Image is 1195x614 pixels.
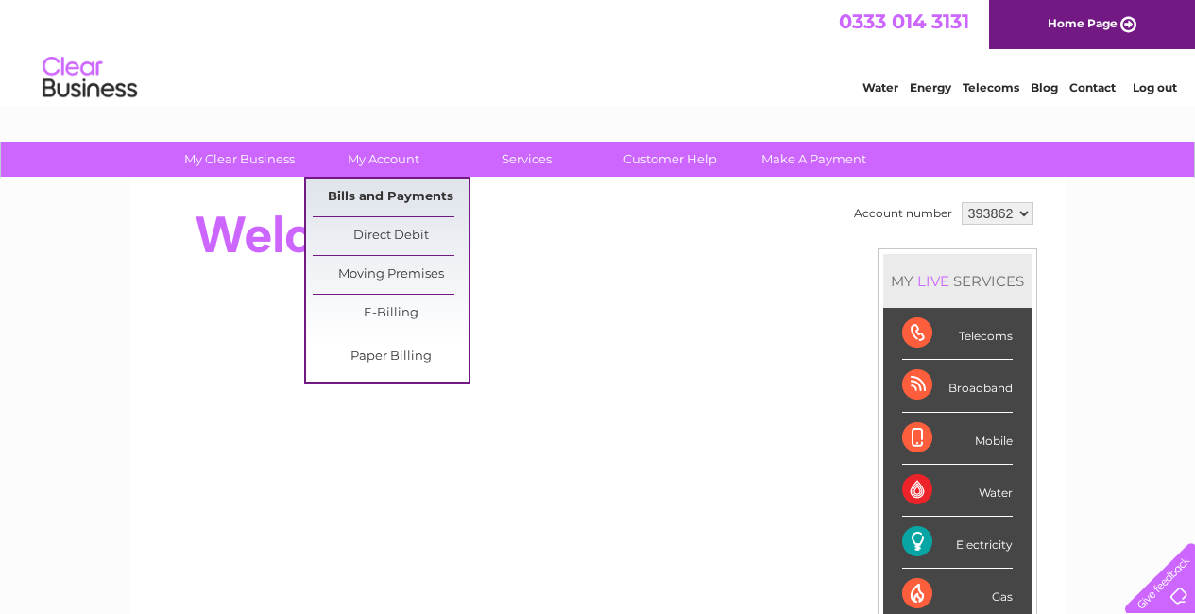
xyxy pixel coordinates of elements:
a: Direct Debit [313,217,469,255]
div: LIVE [913,272,953,290]
div: Telecoms [902,308,1013,360]
a: Customer Help [592,142,748,177]
div: Mobile [902,413,1013,465]
a: Services [449,142,605,177]
a: Log out [1133,80,1177,94]
a: Moving Premises [313,256,469,294]
img: logo.png [42,49,138,107]
td: Account number [849,197,957,230]
a: Telecoms [963,80,1019,94]
div: Water [902,465,1013,517]
a: My Clear Business [162,142,317,177]
a: Water [862,80,898,94]
div: MY SERVICES [883,254,1032,308]
div: Clear Business is a trading name of Verastar Limited (registered in [GEOGRAPHIC_DATA] No. 3667643... [152,10,1045,92]
a: Bills and Payments [313,179,469,216]
a: Energy [910,80,951,94]
a: Make A Payment [736,142,892,177]
a: My Account [305,142,461,177]
a: Contact [1069,80,1116,94]
a: Paper Billing [313,338,469,376]
div: Broadband [902,360,1013,412]
div: Electricity [902,517,1013,569]
a: 0333 014 3131 [839,9,969,33]
a: Blog [1031,80,1058,94]
a: E-Billing [313,295,469,333]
